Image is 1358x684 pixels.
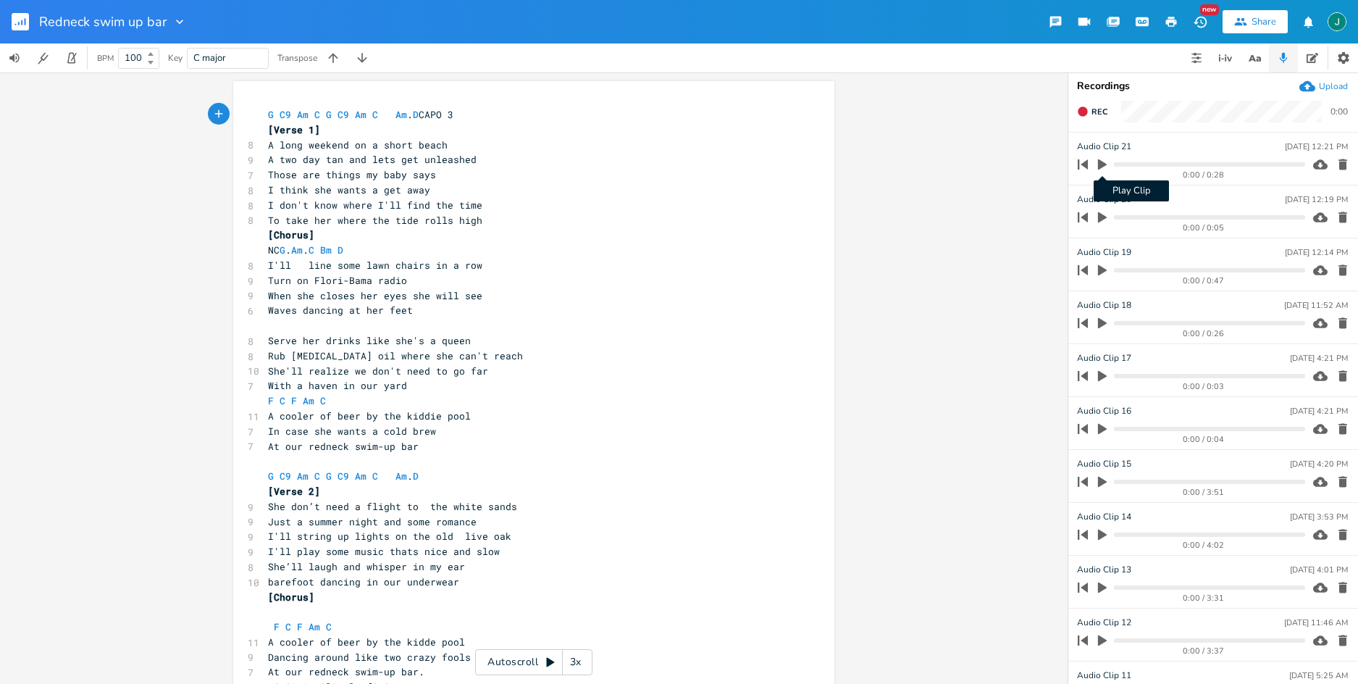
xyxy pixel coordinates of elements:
span: Rec [1091,107,1107,117]
div: 0:00 / 0:47 [1102,277,1305,285]
span: Redneck swim up bar [39,15,167,28]
span: She’ll laugh and whisper in my ear [268,560,465,573]
span: Am [297,108,309,121]
span: G [326,470,332,483]
div: Autoscroll [475,649,592,675]
span: Am [355,108,366,121]
div: 0:00 / 3:37 [1102,647,1305,655]
div: Upload [1319,80,1348,92]
span: Audio Clip 17 [1077,351,1131,365]
div: 0:00 / 3:51 [1102,488,1305,496]
span: Am [303,394,314,407]
span: Am [291,243,303,256]
span: C [326,620,332,633]
span: C [372,470,378,483]
span: Just a summer night and some romance [268,515,477,528]
span: Those are things my baby says [268,168,436,181]
span: D [413,470,419,483]
div: BPM [97,54,114,62]
span: I'll line some lawn chairs in a row [268,259,482,272]
span: Audio Clip 12 [1077,616,1131,630]
span: At our redneck swim-up bar. [268,665,424,678]
span: Audio Clip 11 [1077,669,1131,683]
span: C [280,394,285,407]
span: Audio Clip 15 [1077,457,1131,471]
span: A long weekend on a short beach [268,138,448,151]
span: C [314,108,320,121]
span: Audio Clip 13 [1077,563,1131,577]
div: 0:00 / 0:03 [1102,383,1305,391]
div: [DATE] 4:20 PM [1290,460,1348,468]
span: C [320,394,326,407]
span: F [291,394,297,407]
span: [Chorus] [268,591,314,604]
img: Jim Rudolf [1328,12,1346,31]
span: Waves dancing at her feet [268,304,413,317]
span: [Verse 1] [268,123,320,136]
span: I think she wants a get away [268,183,430,196]
span: C major [193,51,226,64]
div: [DATE] 12:14 PM [1285,249,1348,256]
div: 0:00 / 0:04 [1102,435,1305,443]
span: [Chorus] [268,228,314,241]
div: New [1200,4,1219,15]
span: With a haven in our yard [268,379,407,392]
span: [Verse 2] [268,485,320,498]
span: Am [355,470,366,483]
div: [DATE] 12:19 PM [1285,196,1348,204]
div: Key [168,54,183,62]
span: Am [395,108,407,121]
div: [DATE] 5:25 AM [1289,672,1348,680]
span: In case she wants a cold brew [268,425,436,438]
span: I'll play some music thats nice and slow [268,545,500,558]
span: C9 [280,470,291,483]
span: Audio Clip 21 [1077,140,1131,154]
span: Audio Clip 16 [1077,404,1131,418]
span: F [297,620,303,633]
span: . CAPO 3 [268,108,453,121]
span: Bm [320,243,332,256]
span: Dancing around like two crazy fools [268,651,471,664]
div: Recordings [1077,81,1349,91]
button: Rec [1071,100,1113,123]
span: G [268,470,274,483]
span: C [309,243,314,256]
button: New [1186,9,1215,35]
div: 0:00 / 0:28 [1102,171,1305,179]
span: Audio Clip 18 [1077,299,1131,312]
span: F [268,394,274,407]
div: [DATE] 3:53 PM [1290,513,1348,521]
span: Rub [MEDICAL_DATA] oil where she can't reach [268,349,523,362]
span: A cooler of beer by the kiddie pool [268,409,471,422]
div: [DATE] 12:21 PM [1285,143,1348,151]
span: A cooler of beer by the kidde pool [268,635,465,648]
span: Am [395,470,407,483]
div: [DATE] 11:46 AM [1284,619,1348,627]
div: [DATE] 4:01 PM [1290,566,1348,574]
button: Upload [1299,78,1348,94]
span: Audio Clip 14 [1077,510,1131,524]
span: She'll realize we don't need to go far [268,364,488,378]
div: Transpose [277,54,317,62]
span: C9 [280,108,291,121]
button: Share [1223,10,1288,33]
span: A two day tan and lets get unleashed [268,153,477,166]
span: F [274,620,280,633]
div: [DATE] 4:21 PM [1290,354,1348,362]
span: Audio Clip 19 [1077,246,1131,259]
span: C9 [338,108,349,121]
span: G [268,108,274,121]
span: NC . . [268,243,349,256]
span: When she closes her eyes she will see [268,289,482,302]
div: 0:00 / 4:02 [1102,541,1305,549]
span: D [413,108,419,121]
span: C [314,470,320,483]
span: Turn on Flori-Bama radio [268,274,407,287]
div: [DATE] 4:21 PM [1290,407,1348,415]
div: 0:00 / 3:31 [1102,594,1305,602]
div: 3x [563,649,589,675]
span: Serve her drinks like she's a queen [268,334,471,347]
span: G [280,243,285,256]
div: Share [1252,15,1276,28]
span: She don’t need a flight to the white sands [268,500,517,513]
